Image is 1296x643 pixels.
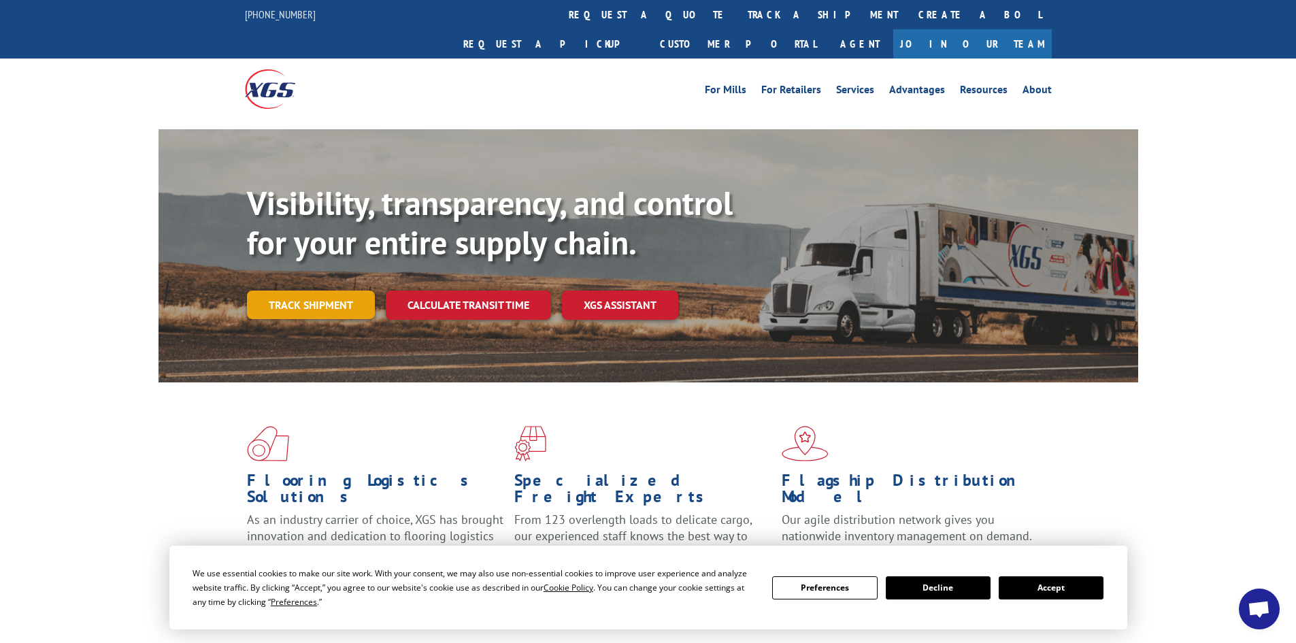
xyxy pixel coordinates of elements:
div: We use essential cookies to make our site work. With your consent, we may also use non-essential ... [193,566,756,609]
h1: Specialized Freight Experts [514,472,771,512]
a: Request a pickup [453,29,650,59]
b: Visibility, transparency, and control for your entire supply chain. [247,182,733,263]
button: Preferences [772,576,877,599]
a: Agent [827,29,893,59]
a: For Retailers [761,84,821,99]
span: Cookie Policy [544,582,593,593]
a: Customer Portal [650,29,827,59]
a: Services [836,84,874,99]
img: xgs-icon-total-supply-chain-intelligence-red [247,426,289,461]
p: From 123 overlength loads to delicate cargo, our experienced staff knows the best way to move you... [514,512,771,572]
div: Open chat [1239,589,1280,629]
span: As an industry carrier of choice, XGS has brought innovation and dedication to flooring logistics... [247,512,503,560]
a: Track shipment [247,291,375,319]
a: [PHONE_NUMBER] [245,7,316,21]
h1: Flooring Logistics Solutions [247,472,504,512]
button: Decline [886,576,991,599]
a: XGS ASSISTANT [562,291,678,320]
span: Preferences [271,596,317,608]
a: Resources [960,84,1008,99]
div: Cookie Consent Prompt [169,546,1127,629]
a: Join Our Team [893,29,1052,59]
a: Advantages [889,84,945,99]
button: Accept [999,576,1103,599]
span: Our agile distribution network gives you nationwide inventory management on demand. [782,512,1032,544]
h1: Flagship Distribution Model [782,472,1039,512]
img: xgs-icon-focused-on-flooring-red [514,426,546,461]
a: For Mills [705,84,746,99]
a: About [1023,84,1052,99]
img: xgs-icon-flagship-distribution-model-red [782,426,829,461]
a: Calculate transit time [386,291,551,320]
